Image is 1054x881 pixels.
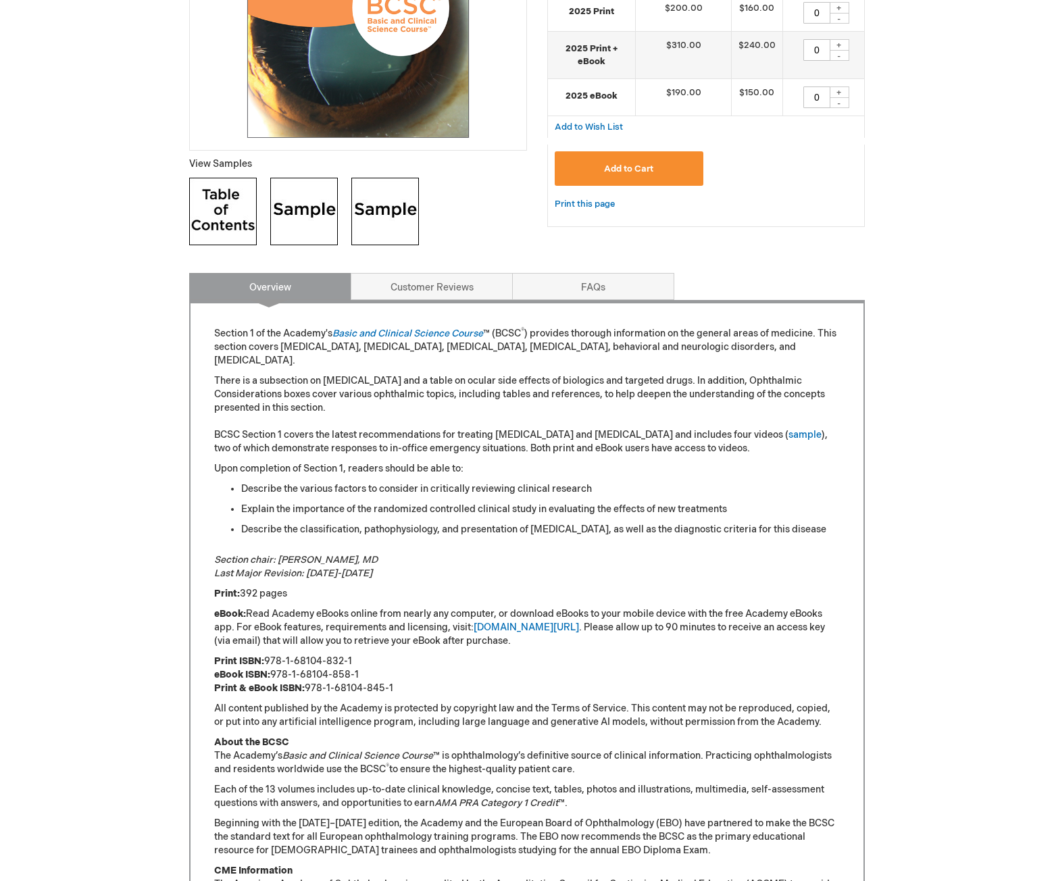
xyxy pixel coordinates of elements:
p: The Academy’s ™ is ophthalmology’s definitive source of clinical information. Practicing ophthalm... [214,736,840,776]
strong: 2025 Print + eBook [555,43,628,68]
p: 978-1-68104-832-1 978-1-68104-858-1 978-1-68104-845-1 [214,655,840,695]
p: View Samples [189,157,527,171]
a: Customer Reviews [351,273,513,300]
img: Click to view [351,178,419,245]
span: Add to Wish List [555,122,623,132]
strong: Print: [214,588,240,599]
button: Add to Cart [555,151,703,186]
strong: Print & eBook ISBN: [214,682,305,694]
a: Print this page [555,196,615,213]
div: - [829,97,849,108]
div: - [829,50,849,61]
td: $310.00 [636,32,732,79]
strong: CME Information [214,865,293,876]
sup: ® [521,327,524,335]
a: [DOMAIN_NAME][URL] [474,622,579,633]
a: Basic and Clinical Science Course [332,328,483,339]
p: There is a subsection on [MEDICAL_DATA] and a table on ocular side effects of biologics and targe... [214,374,840,455]
p: All content published by the Academy is protected by copyright law and the Terms of Service. This... [214,702,840,729]
p: Section 1 of the Academy's ™ (BCSC ) provides thorough information on the general areas of medici... [214,327,840,368]
div: + [829,86,849,98]
strong: eBook ISBN: [214,669,270,680]
em: AMA PRA Category 1 Credit [434,797,558,809]
em: Basic and Clinical Science Course [282,750,433,761]
div: + [829,2,849,14]
div: + [829,39,849,51]
strong: About the BCSC [214,736,289,748]
input: Qty [803,39,830,61]
a: sample [788,429,822,440]
li: Describe the classification, pathophysiology, and presentation of [MEDICAL_DATA], as well as the ... [241,523,840,536]
div: - [829,13,849,24]
td: $190.00 [636,79,732,116]
p: Beginning with the [DATE]–[DATE] edition, the Academy and the European Board of Ophthalmology (EB... [214,817,840,857]
td: $150.00 [731,79,782,116]
sup: ® [386,763,389,771]
img: Click to view [189,178,257,245]
input: Qty [803,2,830,24]
strong: Print ISBN: [214,655,264,667]
input: Qty [803,86,830,108]
td: $240.00 [731,32,782,79]
img: Click to view [270,178,338,245]
a: Overview [189,273,351,300]
li: Describe the various factors to consider in critically reviewing clinical research [241,482,840,496]
p: Each of the 13 volumes includes up-to-date clinical knowledge, concise text, tables, photos and i... [214,783,840,810]
li: Explain the importance of the randomized controlled clinical study in evaluating the effects of n... [241,503,840,516]
p: Upon completion of Section 1, readers should be able to: [214,462,840,476]
p: Read Academy eBooks online from nearly any computer, or download eBooks to your mobile device wit... [214,607,840,648]
span: Add to Cart [604,163,653,174]
strong: 2025 Print [555,5,628,18]
a: Add to Wish List [555,121,623,132]
strong: 2025 eBook [555,90,628,103]
strong: eBook: [214,608,246,620]
em: Section chair: [PERSON_NAME], MD Last Major Revision: [DATE]-[DATE] [214,554,378,579]
p: 392 pages [214,587,840,601]
a: FAQs [512,273,674,300]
